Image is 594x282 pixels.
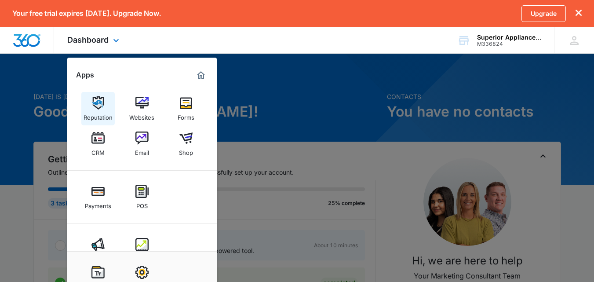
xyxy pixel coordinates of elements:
[67,35,109,44] span: Dashboard
[477,41,541,47] div: account id
[521,5,566,22] a: Upgrade
[54,27,135,53] div: Dashboard
[125,234,159,267] a: Intelligence
[178,110,194,121] div: Forms
[136,198,148,209] div: POS
[91,145,105,156] div: CRM
[135,145,149,156] div: Email
[125,180,159,214] a: POS
[81,92,115,125] a: Reputation
[125,92,159,125] a: Websites
[179,145,193,156] div: Shop
[125,127,159,161] a: Email
[576,9,582,18] button: dismiss this dialog
[194,68,208,82] a: Marketing 360® Dashboard
[169,92,203,125] a: Forms
[81,127,115,161] a: CRM
[84,110,113,121] div: Reputation
[81,234,115,267] a: Ads
[477,34,541,41] div: account name
[85,198,111,209] div: Payments
[169,127,203,161] a: Shop
[129,110,154,121] div: Websites
[76,71,94,79] h2: Apps
[81,180,115,214] a: Payments
[12,9,161,18] p: Your free trial expires [DATE]. Upgrade Now.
